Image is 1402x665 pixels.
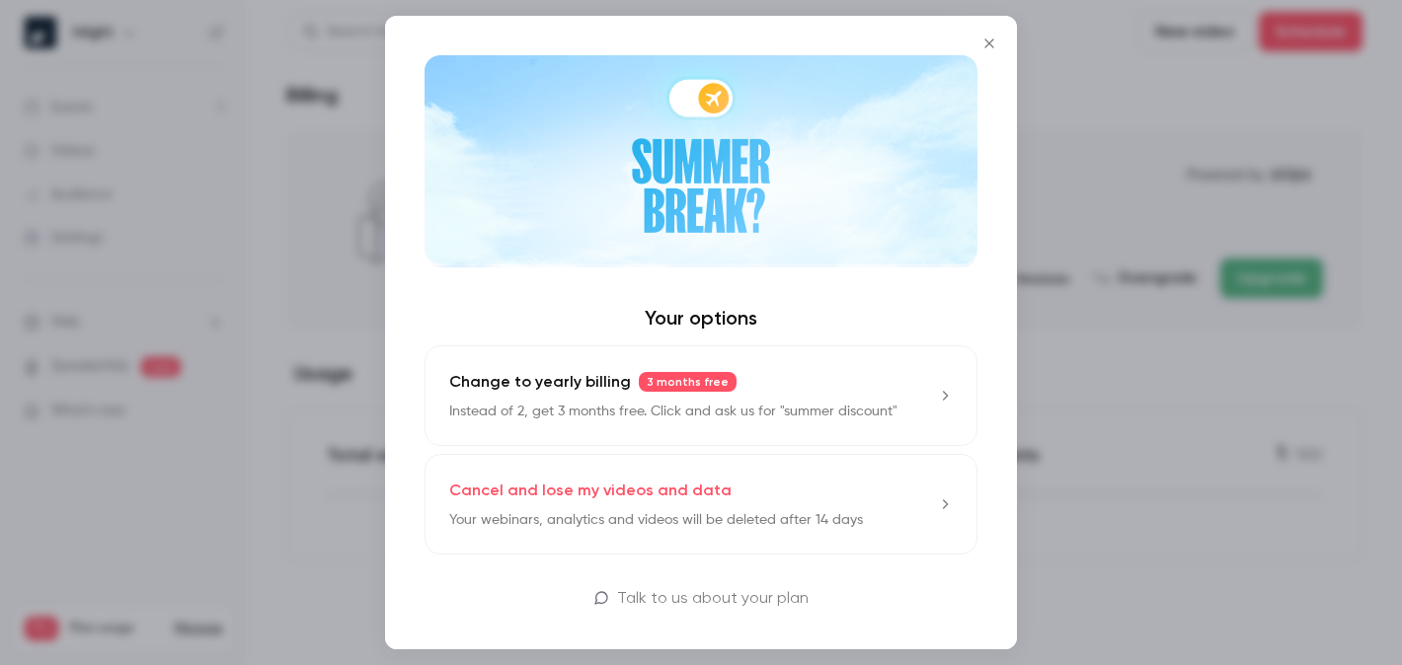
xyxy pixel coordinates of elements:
[449,370,631,394] span: Change to yearly billing
[617,586,809,610] p: Talk to us about your plan
[425,55,977,267] img: Summer Break
[970,24,1009,63] button: Close
[639,372,737,392] span: 3 months free
[449,510,863,530] p: Your webinars, analytics and videos will be deleted after 14 days
[449,402,897,421] p: Instead of 2, get 3 months free. Click and ask us for "summer discount"
[425,306,977,330] h4: Your options
[449,479,732,502] p: Cancel and lose my videos and data
[425,586,977,610] a: Talk to us about your plan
